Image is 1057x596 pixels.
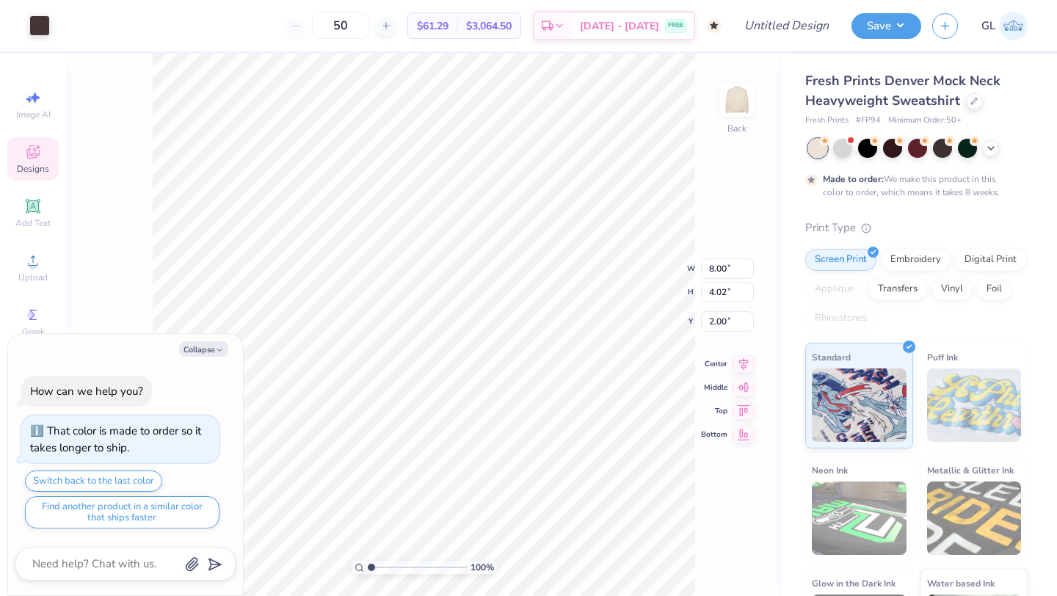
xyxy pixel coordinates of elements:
img: Standard [812,368,907,442]
input: Untitled Design [733,11,840,40]
img: Neon Ink [812,481,907,555]
span: $61.29 [417,18,448,34]
span: Water based Ink [927,575,995,591]
div: Vinyl [931,278,973,300]
span: Designs [17,163,49,175]
span: Glow in the Dark Ink [812,575,896,591]
span: Fresh Prints [805,115,849,127]
span: Middle [701,382,727,393]
div: Print Type [805,219,1028,236]
span: Neon Ink [812,462,848,478]
div: Digital Print [955,249,1026,271]
span: Top [701,406,727,416]
img: Back [722,85,752,115]
img: Metallic & Glitter Ink [927,481,1022,555]
span: Upload [18,272,48,283]
span: $3,064.50 [466,18,512,34]
div: Screen Print [805,249,876,271]
div: That color is made to order so it takes longer to ship. [30,424,201,455]
span: Puff Ink [927,349,958,365]
span: FREE [668,21,683,31]
a: GL [981,12,1028,40]
div: How can we help you? [30,384,143,399]
input: – – [312,12,369,39]
span: Standard [812,349,851,365]
span: GL [981,18,995,34]
div: Rhinestones [805,308,876,330]
span: Greek [22,326,45,338]
span: [DATE] - [DATE] [580,18,659,34]
span: Metallic & Glitter Ink [927,462,1014,478]
span: # FP94 [856,115,881,127]
span: Center [701,359,727,369]
span: Bottom [701,429,727,440]
span: 100 % [471,561,494,574]
button: Save [851,13,921,39]
div: Back [727,122,747,135]
div: Applique [805,278,864,300]
span: Image AI [16,109,51,120]
img: Puff Ink [927,368,1022,442]
strong: Made to order: [823,173,884,185]
span: Minimum Order: 50 + [888,115,962,127]
span: Add Text [15,217,51,229]
div: Transfers [868,278,927,300]
div: Foil [977,278,1011,300]
button: Collapse [179,341,228,357]
button: Switch back to the last color [25,470,162,492]
div: Embroidery [881,249,951,271]
button: Find another product in a similar color that ships faster [25,496,219,528]
div: We make this product in this color to order, which means it takes 8 weeks. [823,172,1003,199]
span: Fresh Prints Denver Mock Neck Heavyweight Sweatshirt [805,72,1000,109]
img: Grace Lang [999,12,1028,40]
